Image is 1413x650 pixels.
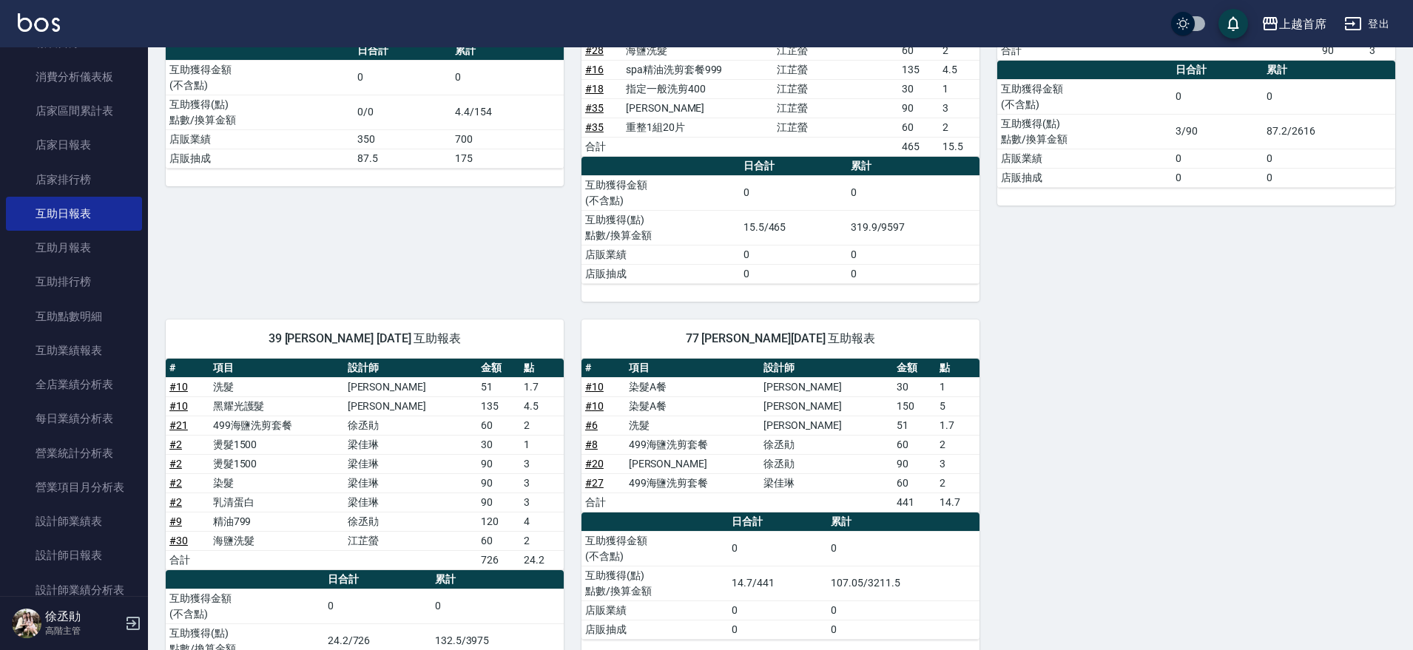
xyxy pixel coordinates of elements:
[6,470,142,504] a: 營業項目月分析表
[581,137,622,156] td: 合計
[622,118,773,137] td: 重整1組20片
[997,149,1172,168] td: 店販業績
[344,435,477,454] td: 梁佳琳
[625,416,760,435] td: 洗髮
[18,13,60,32] img: Logo
[166,41,564,169] table: a dense table
[451,95,564,129] td: 4.4/154
[893,454,937,473] td: 90
[1318,41,1366,60] td: 90
[760,454,893,473] td: 徐丞勛
[936,473,979,492] td: 2
[1172,149,1263,168] td: 0
[585,64,604,75] a: #16
[6,436,142,470] a: 營業統計分析表
[477,550,521,569] td: 726
[6,299,142,334] a: 互助點數明細
[936,454,979,473] td: 3
[344,454,477,473] td: 梁佳琳
[936,435,979,454] td: 2
[354,129,451,149] td: 350
[581,492,625,512] td: 合計
[166,95,354,129] td: 互助獲得(點) 點數/換算金額
[585,121,604,133] a: #35
[581,600,728,620] td: 店販業績
[169,439,182,450] a: #2
[6,334,142,368] a: 互助業績報表
[773,118,898,137] td: 江芷螢
[169,400,188,412] a: #10
[581,157,979,284] table: a dense table
[740,245,847,264] td: 0
[520,531,564,550] td: 2
[622,79,773,98] td: 指定一般洗剪400
[209,512,344,531] td: 精油799
[773,60,898,79] td: 江芷螢
[760,377,893,396] td: [PERSON_NAME]
[936,377,979,396] td: 1
[183,331,546,346] span: 39 [PERSON_NAME] [DATE] 互助報表
[893,359,937,378] th: 金額
[6,128,142,162] a: 店家日報表
[12,609,41,638] img: Person
[209,473,344,492] td: 染髮
[827,600,979,620] td: 0
[847,210,979,245] td: 319.9/9597
[169,458,182,470] a: #2
[1255,9,1332,39] button: 上越首席
[344,492,477,512] td: 梁佳琳
[936,492,979,512] td: 14.7
[451,41,564,61] th: 累計
[585,419,598,431] a: #6
[997,168,1172,187] td: 店販抽成
[740,264,847,283] td: 0
[6,402,142,436] a: 每日業績分析表
[6,368,142,402] a: 全店業績分析表
[520,512,564,531] td: 4
[898,98,939,118] td: 90
[728,600,827,620] td: 0
[1263,79,1395,114] td: 0
[939,98,979,118] td: 3
[169,515,182,527] a: #9
[344,359,477,378] th: 設計師
[585,83,604,95] a: #18
[728,620,827,639] td: 0
[6,265,142,299] a: 互助排行榜
[581,210,740,245] td: 互助獲得(點) 點數/換算金額
[893,473,937,492] td: 60
[520,550,564,569] td: 24.2
[898,137,939,156] td: 465
[898,118,939,137] td: 60
[1218,9,1248,38] button: save
[209,416,344,435] td: 499海鹽洗剪套餐
[936,416,979,435] td: 1.7
[477,416,521,435] td: 60
[344,531,477,550] td: 江芷螢
[625,473,760,492] td: 499海鹽洗剪套餐
[324,570,431,589] th: 日合計
[625,435,760,454] td: 499海鹽洗剪套餐
[893,396,937,416] td: 150
[209,377,344,396] td: 洗髮
[520,473,564,492] td: 3
[773,98,898,118] td: 江芷螢
[6,163,142,197] a: 店家排行榜
[625,377,760,396] td: 染髮A餐
[847,157,979,176] th: 累計
[477,531,521,550] td: 60
[209,492,344,512] td: 乳清蛋白
[581,620,728,639] td: 店販抽成
[760,396,893,416] td: [PERSON_NAME]
[827,512,979,532] th: 累計
[45,624,121,637] p: 高階主管
[520,396,564,416] td: 4.5
[939,60,979,79] td: 4.5
[898,41,939,60] td: 60
[625,454,760,473] td: [PERSON_NAME]
[354,95,451,129] td: 0/0
[6,197,142,231] a: 互助日報表
[209,396,344,416] td: 黑耀光護髮
[520,416,564,435] td: 2
[324,589,431,623] td: 0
